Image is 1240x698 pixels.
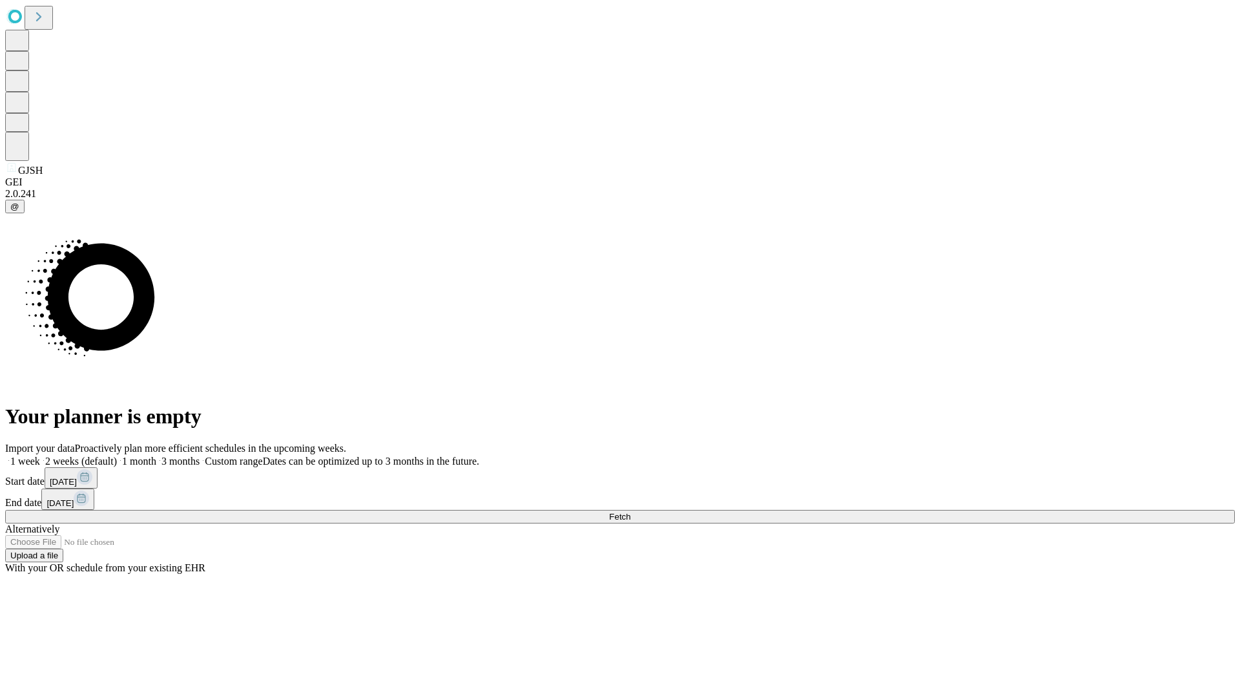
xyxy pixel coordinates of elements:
span: 3 months [161,456,200,467]
div: Start date [5,467,1235,489]
h1: Your planner is empty [5,405,1235,428]
span: [DATE] [50,477,77,487]
span: 1 week [10,456,40,467]
span: @ [10,202,19,211]
span: 1 month [122,456,156,467]
div: 2.0.241 [5,188,1235,200]
span: With your OR schedule from your existing EHR [5,562,205,573]
span: Custom range [205,456,262,467]
button: Fetch [5,510,1235,523]
div: End date [5,489,1235,510]
span: GJSH [18,165,43,176]
span: Dates can be optimized up to 3 months in the future. [263,456,479,467]
span: Fetch [609,512,630,522]
button: [DATE] [45,467,98,489]
div: GEI [5,176,1235,188]
button: Upload a file [5,549,63,562]
span: [DATE] [46,498,74,508]
button: [DATE] [41,489,94,510]
button: @ [5,200,25,213]
span: 2 weeks (default) [45,456,117,467]
span: Alternatively [5,523,59,534]
span: Proactively plan more efficient schedules in the upcoming weeks. [75,443,346,454]
span: Import your data [5,443,75,454]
